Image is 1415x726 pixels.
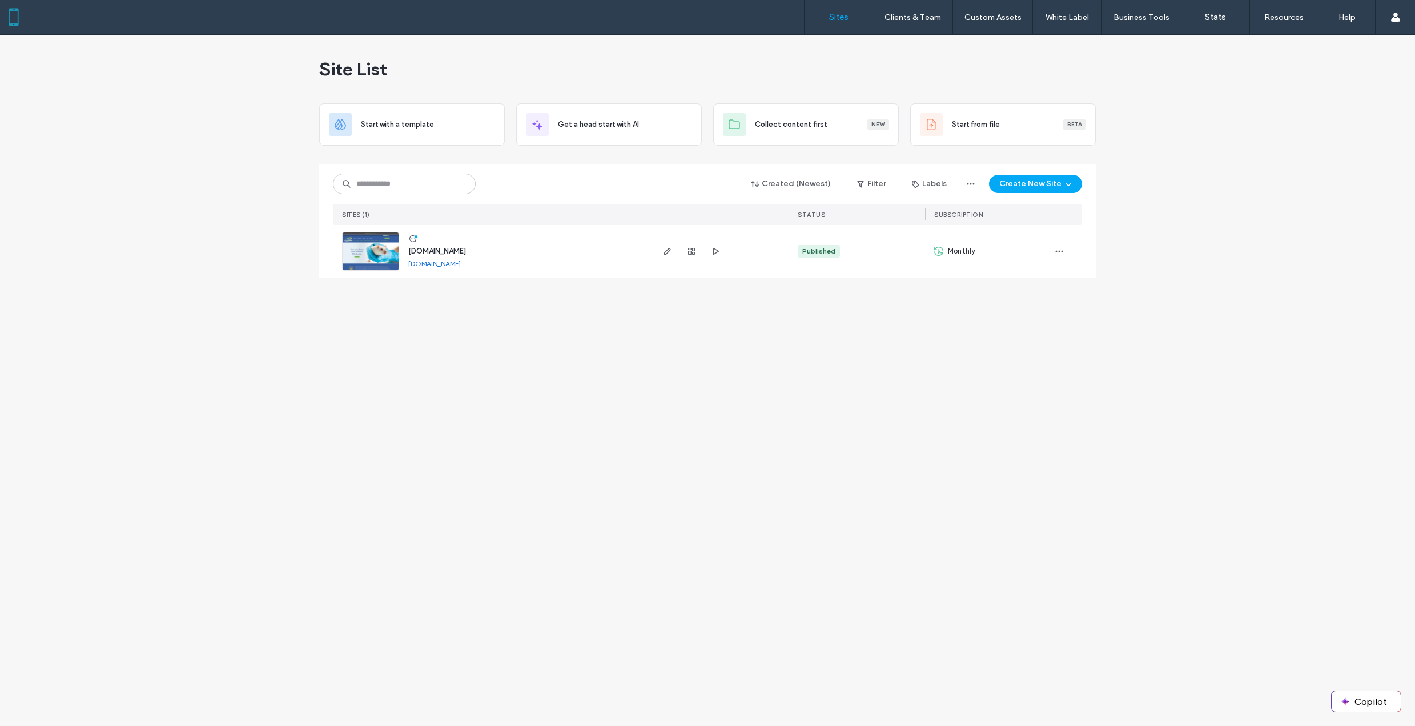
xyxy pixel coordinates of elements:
div: Get a head start with AI [516,103,702,146]
a: [DOMAIN_NAME] [408,247,466,255]
div: Start with a template [319,103,505,146]
div: Collect content firstNew [713,103,899,146]
span: SUBSCRIPTION [934,211,983,219]
label: Custom Assets [964,13,1022,22]
span: SITES (1) [342,211,370,219]
label: Stats [1205,12,1226,22]
span: STATUS [798,211,825,219]
label: Sites [829,12,849,22]
a: [DOMAIN_NAME] [408,259,461,268]
span: Collect content first [755,119,827,130]
span: Start from file [952,119,1000,130]
span: Start with a template [361,119,434,130]
label: Resources [1264,13,1304,22]
label: White Label [1046,13,1089,22]
div: Start from fileBeta [910,103,1096,146]
span: Site List [319,58,387,81]
div: Beta [1063,119,1086,130]
button: Created (Newest) [741,175,841,193]
label: Business Tools [1113,13,1169,22]
span: Get a head start with AI [558,119,639,130]
label: Clients & Team [885,13,941,22]
button: Labels [902,175,957,193]
div: New [867,119,889,130]
button: Filter [846,175,897,193]
label: Help [1338,13,1356,22]
button: Create New Site [989,175,1082,193]
button: Copilot [1332,691,1401,712]
div: Published [802,246,835,256]
span: Monthly [948,246,975,257]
